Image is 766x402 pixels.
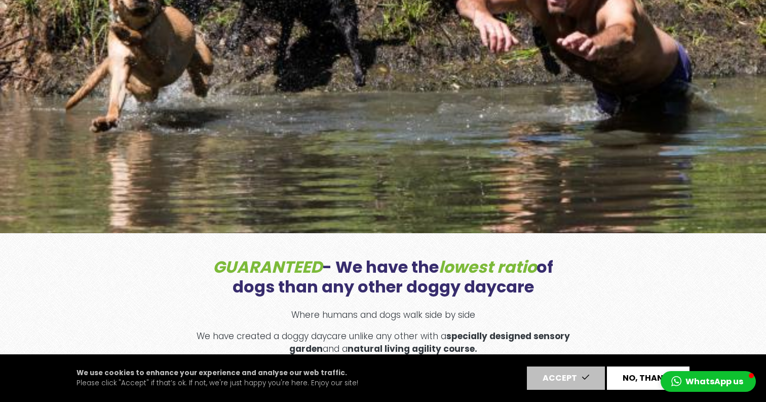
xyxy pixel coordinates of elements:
h2: - We have the of dogs than any other doggy daycare [191,258,574,297]
strong: natural living agility course. [348,343,477,355]
p: We have created a doggy daycare unlike any other with a and a [191,330,574,356]
button: Accept [527,367,605,390]
strong: We use cookies to enhance your experience and analyse our web traffic. [76,368,347,378]
p: Please click "Accept" if that’s ok. If not, we're just happy you're here. Enjoy our site! [76,368,358,389]
em: lowest ratio [439,255,537,278]
button: No, thanks [607,367,690,390]
strong: specially designed sensory garden [289,330,570,355]
em: GUARANTEED [213,255,322,278]
button: WhatsApp us [661,371,756,392]
p: Where humans and dogs walk side by side [191,309,574,322]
